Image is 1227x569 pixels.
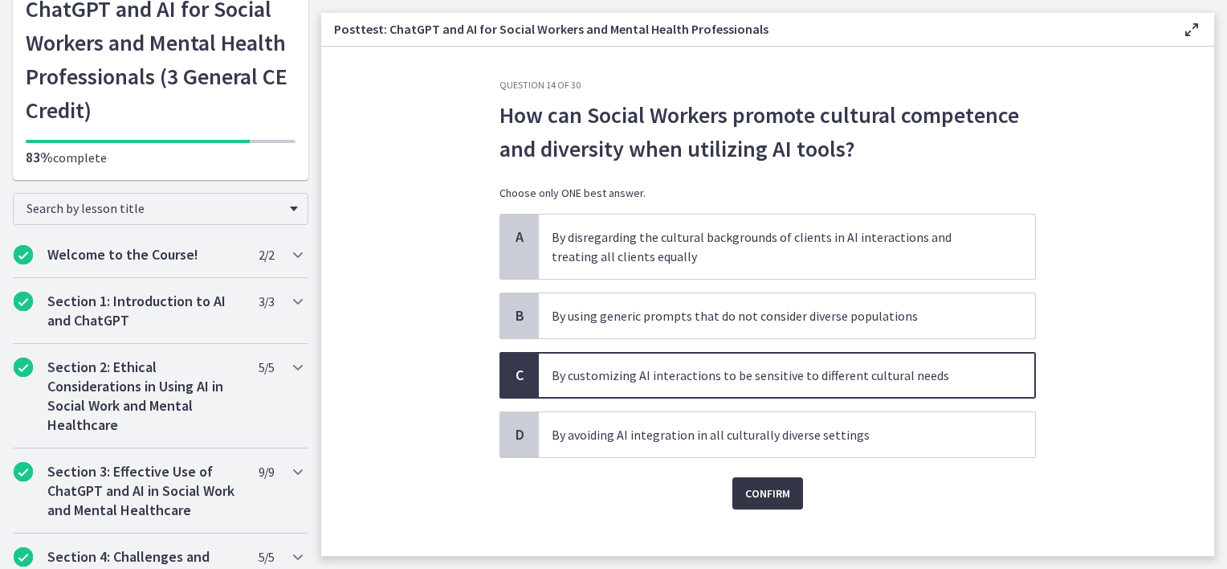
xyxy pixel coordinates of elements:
span: 5 / 5 [259,547,274,567]
span: D [510,425,529,444]
button: Confirm [732,477,803,510]
i: Completed [14,358,33,377]
div: Search by lesson title [13,193,308,225]
h2: Section 1: Introduction to AI and ChatGPT [47,292,243,330]
span: Search by lesson title [26,200,282,216]
p: Choose only ONE best answer. [499,185,1036,201]
h3: Question 14 of 30 [499,79,1036,92]
p: By avoiding AI integration in all culturally diverse settings [552,425,990,444]
span: 3 / 3 [259,292,274,311]
span: A [510,227,529,247]
i: Completed [14,292,33,311]
span: 5 / 5 [259,358,274,377]
i: Completed [14,547,33,567]
p: complete [26,148,296,167]
span: Confirm [745,484,790,503]
i: Completed [14,245,33,264]
span: B [510,306,529,325]
span: 2 / 2 [259,245,274,264]
p: How can Social Workers promote cultural competence and diversity when utilizing AI tools? [499,98,1036,166]
p: By customizing AI interactions to be sensitive to different cultural needs [552,366,990,385]
span: 83% [26,148,53,166]
i: Completed [14,462,33,481]
p: By disregarding the cultural backgrounds of clients in AI interactions and treating all clients e... [552,227,990,266]
span: 9 / 9 [259,462,274,481]
h2: Section 2: Ethical Considerations in Using AI in Social Work and Mental Healthcare [47,358,243,435]
h2: Section 3: Effective Use of ChatGPT and AI in Social Work and Mental Healthcare [47,462,243,520]
h2: Welcome to the Course! [47,245,243,264]
p: By using generic prompts that do not consider diverse populations [552,306,990,325]
span: C [510,366,529,385]
h3: Posttest: ChatGPT and AI for Social Workers and Mental Health Professionals [334,19,1156,39]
